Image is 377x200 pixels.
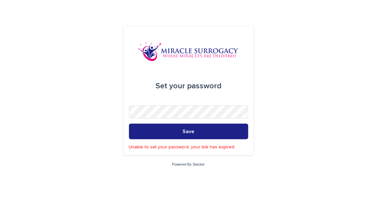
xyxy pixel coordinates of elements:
img: OiFFDOGZQuirLhrlO1ag [138,42,239,61]
p: Unable to set your password, your link has expired. [129,144,248,150]
button: Save [129,124,248,139]
span: Save [183,129,194,134]
a: Powered By Stacker [172,162,205,166]
div: Set your password [156,77,221,95]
